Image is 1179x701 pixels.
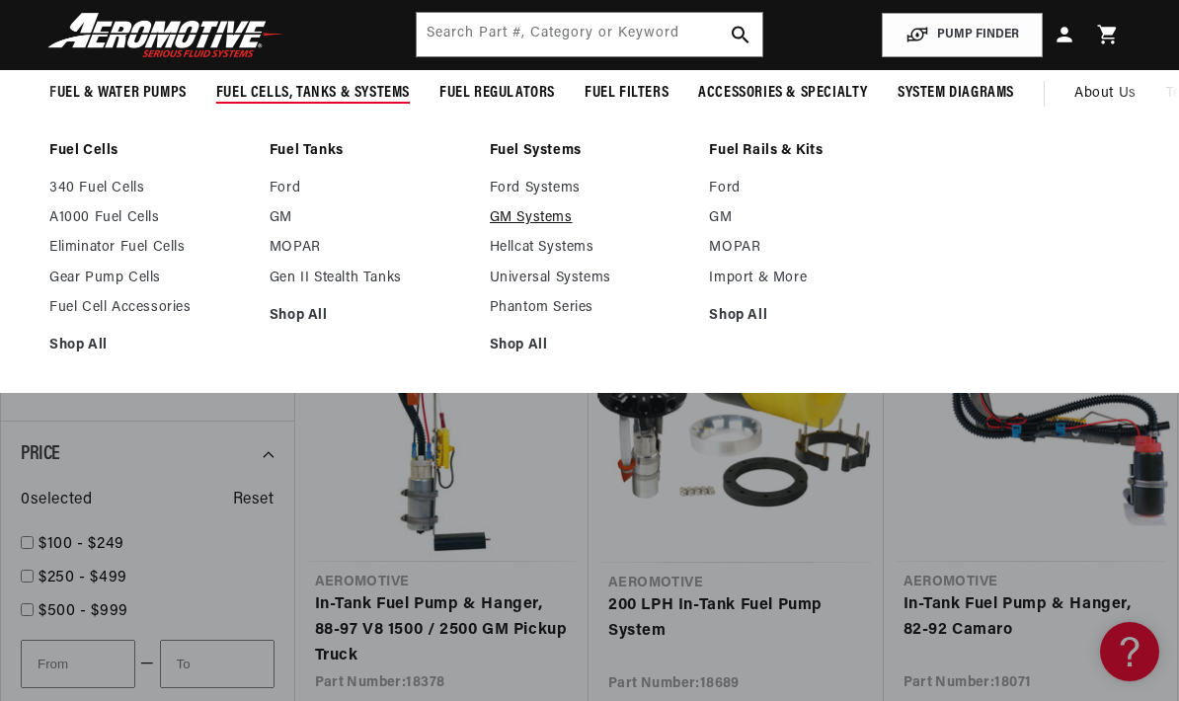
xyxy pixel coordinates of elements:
[1074,86,1137,101] span: About Us
[49,180,250,197] a: 340 Fuel Cells
[490,180,690,197] a: Ford Systems
[490,142,690,160] a: Fuel Systems
[160,640,275,688] input: To
[233,488,275,513] span: Reset
[882,13,1043,57] button: PUMP FINDER
[439,83,555,104] span: Fuel Regulators
[270,239,470,257] a: MOPAR
[490,209,690,227] a: GM Systems
[49,239,250,257] a: Eliminator Fuel Cells
[490,299,690,317] a: Phantom Series
[425,70,570,117] summary: Fuel Regulators
[42,12,289,58] img: Aeromotive
[49,299,250,317] a: Fuel Cell Accessories
[719,13,762,56] button: search button
[709,142,909,160] a: Fuel Rails & Kits
[585,83,668,104] span: Fuel Filters
[490,270,690,287] a: Universal Systems
[315,592,570,668] a: In-Tank Fuel Pump & Hanger, 88-97 V8 1500 / 2500 GM Pickup Truck
[49,209,250,227] a: A1000 Fuel Cells
[21,444,60,464] span: Price
[698,83,868,104] span: Accessories & Specialty
[39,603,128,619] span: $500 - $999
[709,270,909,287] a: Import & More
[270,270,470,287] a: Gen II Stealth Tanks
[709,307,909,325] a: Shop All
[883,70,1029,117] summary: System Diagrams
[417,13,761,56] input: Search by Part Number, Category or Keyword
[216,83,410,104] span: Fuel Cells, Tanks & Systems
[904,592,1158,643] a: In-Tank Fuel Pump & Hanger, 82-92 Camaro
[1060,70,1151,117] a: About Us
[709,209,909,227] a: GM
[270,142,470,160] a: Fuel Tanks
[39,536,124,552] span: $100 - $249
[709,180,909,197] a: Ford
[49,270,250,287] a: Gear Pump Cells
[21,640,135,688] input: From
[608,593,864,644] a: 200 LPH In-Tank Fuel Pump System
[39,570,127,585] span: $250 - $499
[270,307,470,325] a: Shop All
[49,337,250,354] a: Shop All
[709,239,909,257] a: MOPAR
[490,239,690,257] a: Hellcat Systems
[201,70,425,117] summary: Fuel Cells, Tanks & Systems
[140,652,155,677] span: —
[898,83,1014,104] span: System Diagrams
[49,83,187,104] span: Fuel & Water Pumps
[683,70,883,117] summary: Accessories & Specialty
[270,180,470,197] a: Ford
[570,70,683,117] summary: Fuel Filters
[490,337,690,354] a: Shop All
[21,488,92,513] span: 0 selected
[49,142,250,160] a: Fuel Cells
[35,70,201,117] summary: Fuel & Water Pumps
[270,209,470,227] a: GM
